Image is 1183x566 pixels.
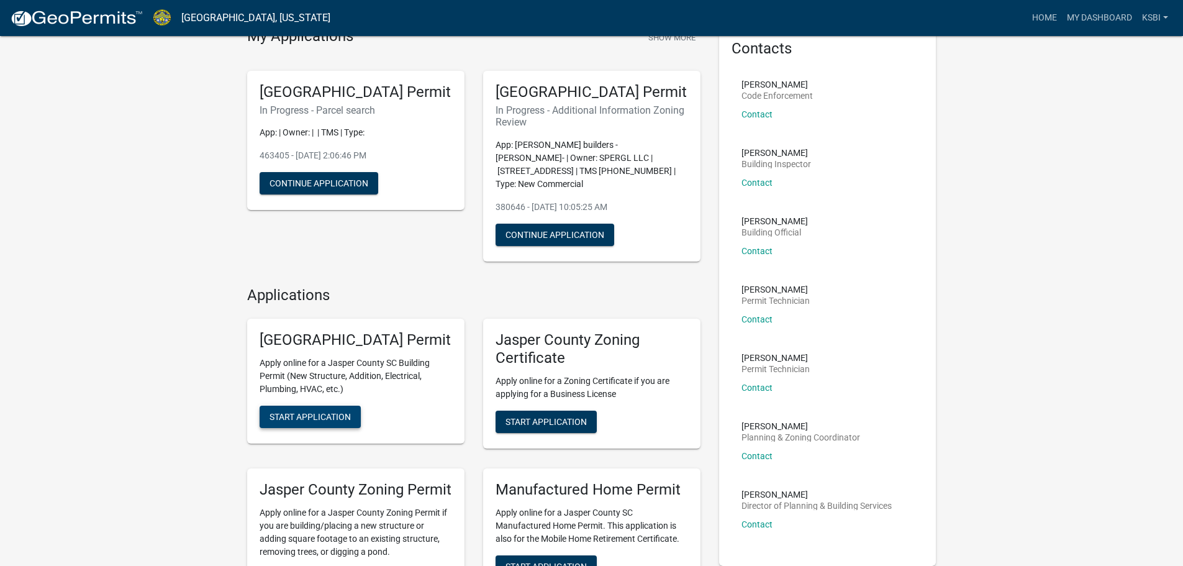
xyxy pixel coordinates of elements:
h5: [GEOGRAPHIC_DATA] Permit [260,83,452,101]
h5: [GEOGRAPHIC_DATA] Permit [496,83,688,101]
p: Planning & Zoning Coordinator [741,433,860,442]
p: Building Inspector [741,160,811,168]
h5: Jasper County Zoning Permit [260,481,452,499]
p: App: [PERSON_NAME] builders - [PERSON_NAME]- | Owner: SPERGL LLC | [STREET_ADDRESS] | TMS [PHONE_... [496,139,688,191]
button: Start Application [496,411,597,433]
p: Director of Planning & Building Services [741,501,892,510]
a: Contact [741,246,773,256]
span: Start Application [270,412,351,422]
p: Building Official [741,228,808,237]
h5: Manufactured Home Permit [496,481,688,499]
p: [PERSON_NAME] [741,422,860,431]
p: Code Enforcement [741,91,813,100]
h6: In Progress - Additional Information Zoning Review [496,104,688,128]
a: KSBI [1137,6,1173,30]
h5: Jasper County Zoning Certificate [496,331,688,367]
p: [PERSON_NAME] [741,80,813,89]
p: App: | Owner: | | TMS | Type: [260,126,452,139]
p: Permit Technician [741,365,810,373]
span: Start Application [505,417,587,427]
h5: Contacts [732,40,924,58]
a: Home [1027,6,1062,30]
a: Contact [741,178,773,188]
p: [PERSON_NAME] [741,490,892,499]
p: 380646 - [DATE] 10:05:25 AM [496,201,688,214]
a: [GEOGRAPHIC_DATA], [US_STATE] [181,7,330,29]
a: Contact [741,451,773,461]
a: Contact [741,109,773,119]
p: [PERSON_NAME] [741,285,810,294]
p: [PERSON_NAME] [741,148,811,157]
a: Contact [741,383,773,393]
button: Continue Application [496,224,614,246]
h6: In Progress - Parcel search [260,104,452,116]
p: [PERSON_NAME] [741,217,808,226]
img: Jasper County, South Carolina [153,9,171,26]
a: Contact [741,314,773,324]
p: [PERSON_NAME] [741,354,810,362]
a: My Dashboard [1062,6,1137,30]
p: Apply online for a Jasper County SC Building Permit (New Structure, Addition, Electrical, Plumbin... [260,357,452,396]
button: Start Application [260,406,361,428]
p: Apply online for a Zoning Certificate if you are applying for a Business License [496,375,688,401]
a: Contact [741,519,773,529]
h4: My Applications [247,27,353,46]
button: Continue Application [260,172,378,194]
h5: [GEOGRAPHIC_DATA] Permit [260,331,452,349]
p: Apply online for a Jasper County Zoning Permit if you are building/placing a new structure or add... [260,506,452,559]
p: 463405 - [DATE] 2:06:46 PM [260,149,452,162]
h4: Applications [247,286,700,304]
p: Apply online for a Jasper County SC Manufactured Home Permit. This application is also for the Mo... [496,506,688,545]
p: Permit Technician [741,296,810,305]
button: Show More [643,27,700,48]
